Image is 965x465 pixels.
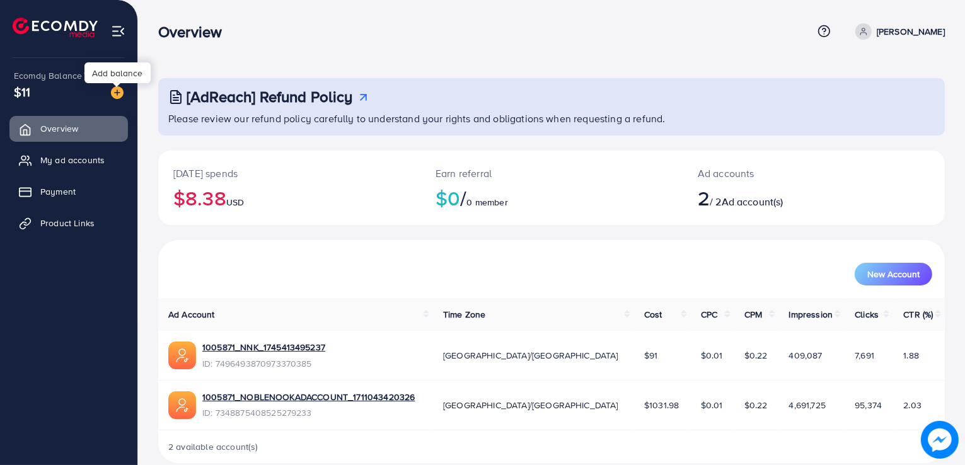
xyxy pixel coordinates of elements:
span: 2 available account(s) [168,440,258,453]
p: [PERSON_NAME] [877,24,945,39]
a: Payment [9,179,128,204]
span: [GEOGRAPHIC_DATA]/[GEOGRAPHIC_DATA] [443,349,618,362]
span: $11 [14,83,30,101]
p: Ad accounts [698,166,864,181]
a: 1005871_NOBLENOOKADACCOUNT_1711043420326 [202,391,415,403]
a: 1005871_NNK_1745413495237 [202,341,325,353]
img: ic-ads-acc.e4c84228.svg [168,342,196,369]
span: Time Zone [443,308,485,321]
span: ID: 7496493870973370385 [202,357,325,370]
img: image [921,421,959,459]
span: 7,691 [855,349,874,362]
span: Impression [789,308,833,321]
span: 95,374 [855,399,882,411]
img: logo [13,18,98,37]
span: $0.22 [744,399,768,411]
span: CTR (%) [903,308,933,321]
h3: Overview [158,23,232,41]
span: USD [226,196,244,209]
a: My ad accounts [9,147,128,173]
span: 0 member [467,196,508,209]
img: image [111,86,124,99]
a: Overview [9,116,128,141]
span: CPM [744,308,762,321]
a: Product Links [9,210,128,236]
span: $1031.98 [644,399,679,411]
div: Add balance [84,62,151,83]
p: Earn referral [436,166,667,181]
img: menu [111,24,125,38]
span: Product Links [40,217,95,229]
h3: [AdReach] Refund Policy [187,88,353,106]
span: Ad account(s) [722,195,783,209]
span: $0.22 [744,349,768,362]
span: Overview [40,122,78,135]
img: ic-ads-acc.e4c84228.svg [168,391,196,419]
span: New Account [867,270,920,278]
span: Clicks [855,308,879,321]
span: $0.01 [701,399,723,411]
p: [DATE] spends [173,166,405,181]
button: New Account [855,263,932,285]
span: 1.88 [903,349,919,362]
span: ID: 7348875408525279233 [202,406,415,419]
span: 2.03 [903,399,922,411]
span: $91 [644,349,657,362]
h2: / 2 [698,186,864,210]
span: My ad accounts [40,154,105,166]
span: CPC [701,308,717,321]
span: 409,087 [789,349,823,362]
h2: $8.38 [173,186,405,210]
span: 2 [698,183,710,212]
a: [PERSON_NAME] [850,23,945,40]
span: $0.01 [701,349,723,362]
span: Ecomdy Balance [14,69,82,82]
span: [GEOGRAPHIC_DATA]/[GEOGRAPHIC_DATA] [443,399,618,411]
span: / [460,183,466,212]
h2: $0 [436,186,667,210]
span: Ad Account [168,308,215,321]
span: Cost [644,308,662,321]
p: Please review our refund policy carefully to understand your rights and obligations when requesti... [168,111,937,126]
span: Payment [40,185,76,198]
span: 4,691,725 [789,399,826,411]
